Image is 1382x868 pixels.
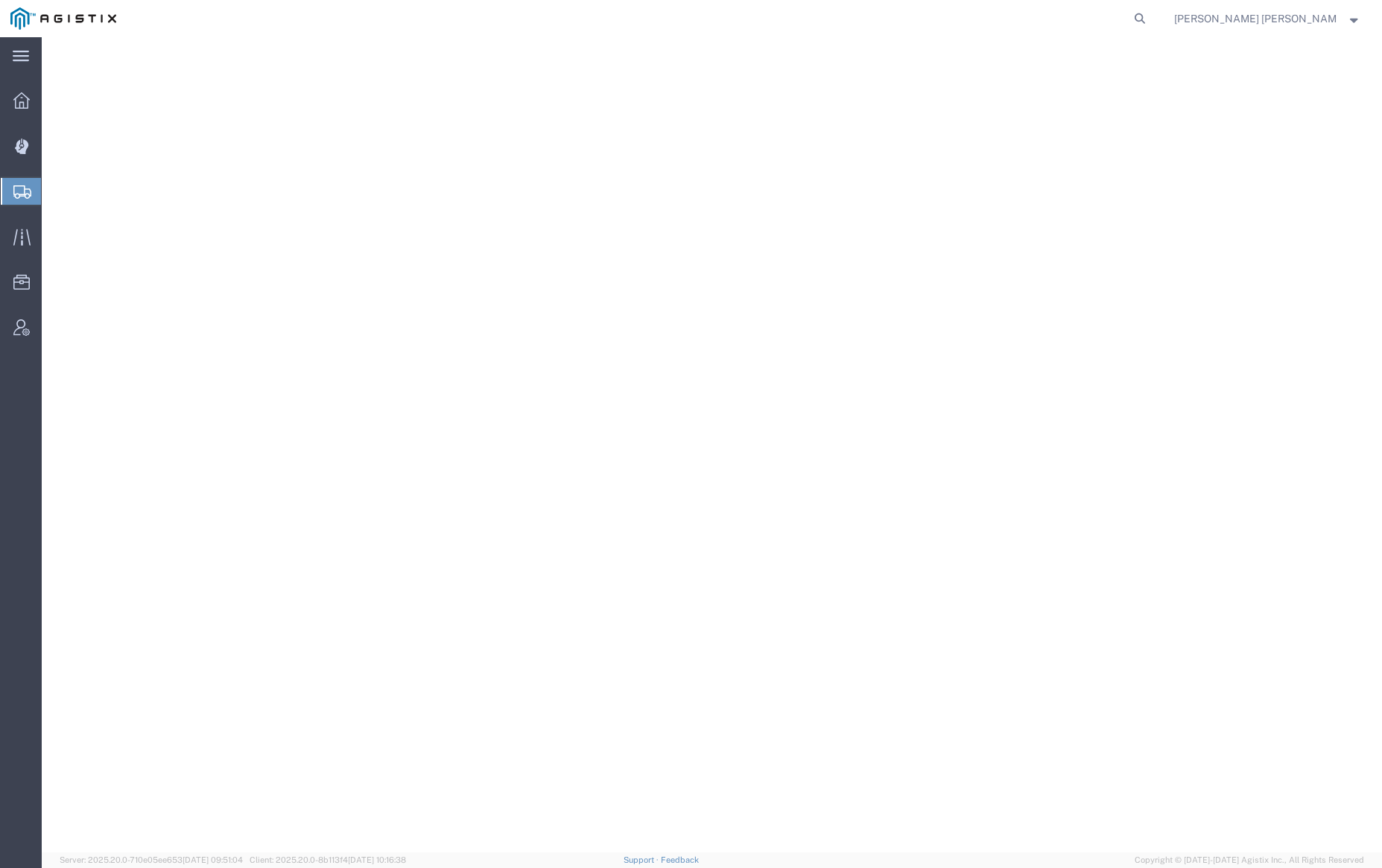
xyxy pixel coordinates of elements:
span: [DATE] 09:51:04 [183,855,243,864]
span: Copyright © [DATE]-[DATE] Agistix Inc., All Rights Reserved [1135,854,1364,867]
img: logo [10,7,116,30]
span: [DATE] 10:16:38 [348,855,406,864]
a: Support [624,855,661,864]
a: Feedback [661,855,699,864]
span: Client: 2025.20.0-8b113f4 [250,855,406,864]
iframe: FS Legacy Container [42,37,1382,852]
span: Server: 2025.20.0-710e05ee653 [60,855,243,864]
button: [PERSON_NAME] [PERSON_NAME] [1173,10,1361,28]
span: Kayte Bray Dogali [1174,10,1337,27]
